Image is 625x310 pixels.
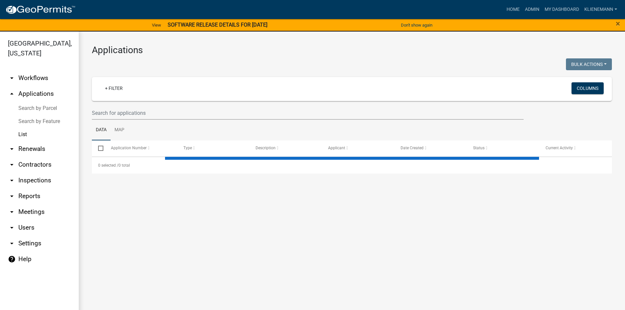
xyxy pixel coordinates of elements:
[92,45,612,56] h3: Applications
[467,140,539,156] datatable-header-cell: Status
[8,74,16,82] i: arrow_drop_down
[473,146,485,150] span: Status
[92,140,104,156] datatable-header-cell: Select
[616,19,620,28] span: ×
[100,82,128,94] a: + Filter
[92,106,524,120] input: Search for applications
[8,255,16,263] i: help
[149,20,164,31] a: View
[111,120,128,141] a: Map
[539,140,612,156] datatable-header-cell: Current Activity
[8,90,16,98] i: arrow_drop_up
[92,120,111,141] a: Data
[394,140,467,156] datatable-header-cell: Date Created
[504,3,522,16] a: Home
[98,163,118,168] span: 0 selected /
[183,146,192,150] span: Type
[616,20,620,28] button: Close
[8,224,16,232] i: arrow_drop_down
[111,146,147,150] span: Application Number
[8,239,16,247] i: arrow_drop_down
[8,145,16,153] i: arrow_drop_down
[8,176,16,184] i: arrow_drop_down
[177,140,249,156] datatable-header-cell: Type
[322,140,394,156] datatable-header-cell: Applicant
[401,146,424,150] span: Date Created
[256,146,276,150] span: Description
[566,58,612,70] button: Bulk Actions
[582,3,620,16] a: klienemann
[328,146,345,150] span: Applicant
[8,161,16,169] i: arrow_drop_down
[8,208,16,216] i: arrow_drop_down
[572,82,604,94] button: Columns
[546,146,573,150] span: Current Activity
[522,3,542,16] a: Admin
[249,140,322,156] datatable-header-cell: Description
[398,20,435,31] button: Don't show again
[542,3,582,16] a: My Dashboard
[8,192,16,200] i: arrow_drop_down
[104,140,177,156] datatable-header-cell: Application Number
[168,22,267,28] strong: SOFTWARE RELEASE DETAILS FOR [DATE]
[92,157,612,174] div: 0 total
